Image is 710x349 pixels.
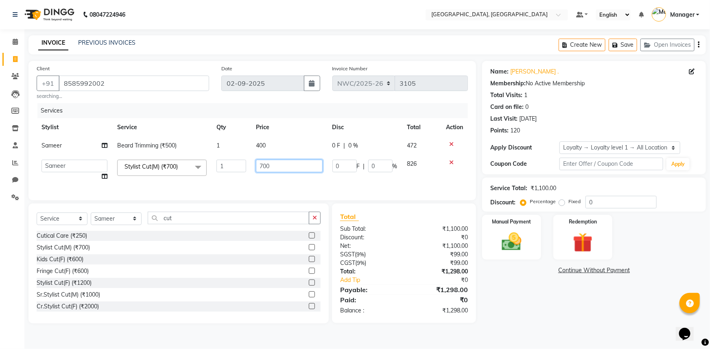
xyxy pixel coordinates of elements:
[490,143,559,152] div: Apply Discount
[404,242,474,250] div: ₹1,100.00
[37,65,50,72] label: Client
[332,65,368,72] label: Invoice Number
[567,230,599,255] img: _gift.svg
[404,306,474,315] div: ₹1,298.00
[559,39,605,51] button: Create New
[334,259,404,267] div: ( )
[340,251,355,258] span: SGST
[334,306,404,315] div: Balance :
[37,93,209,100] small: searching...
[490,79,698,88] div: No Active Membership
[212,118,251,137] th: Qty
[37,118,112,137] th: Stylist
[484,266,704,275] a: Continue Without Payment
[404,295,474,305] div: ₹0
[37,255,83,264] div: Kids Cut(F) (₹600)
[609,39,637,51] button: Save
[78,39,135,46] a: PREVIOUS INVOICES
[404,233,474,242] div: ₹0
[531,184,556,193] div: ₹1,100.00
[334,276,415,284] a: Add Tip
[37,267,89,275] div: Fringe Cut(F) (₹600)
[407,160,417,167] span: 826
[112,118,212,137] th: Service
[666,158,690,170] button: Apply
[404,285,474,295] div: ₹1,298.00
[334,295,404,305] div: Paid:
[356,251,364,258] span: 9%
[38,36,68,50] a: INVOICE
[340,212,359,221] span: Total
[59,76,209,91] input: Search by Name/Mobile/Email/Code
[568,198,581,205] label: Fixed
[490,91,522,100] div: Total Visits:
[559,158,663,170] input: Enter Offer / Coupon Code
[357,162,360,171] span: F
[510,67,559,76] a: [PERSON_NAME] .
[441,118,468,137] th: Action
[519,115,537,123] div: [DATE]
[251,118,327,137] th: Price
[90,3,125,26] b: 08047224946
[357,260,365,266] span: 9%
[117,142,177,149] span: Beard Trimming (₹500)
[256,142,266,149] span: 400
[334,225,404,233] div: Sub Total:
[37,232,87,240] div: Cutical Care (₹250)
[332,141,341,150] span: 0 F
[490,103,524,111] div: Card on file:
[530,198,556,205] label: Percentage
[404,225,474,233] div: ₹1,100.00
[37,290,100,299] div: Sr.Stylist Cut(M) (₹1000)
[37,243,90,252] div: Stylist Cut(M) (₹700)
[221,65,232,72] label: Date
[148,212,309,224] input: Search or Scan
[496,230,528,253] img: _cash.svg
[344,141,345,150] span: |
[334,267,404,276] div: Total:
[37,103,474,118] div: Services
[490,198,516,207] div: Discount:
[490,115,518,123] div: Last Visit:
[334,233,404,242] div: Discount:
[490,79,526,88] div: Membership:
[125,163,178,170] span: Stylist Cut(M) (₹700)
[37,279,92,287] div: Stylist Cut(F) (₹1200)
[676,316,702,341] iframe: chat widget
[334,242,404,250] div: Net:
[334,285,404,295] div: Payable:
[652,7,666,22] img: Manager
[492,218,531,225] label: Manual Payment
[363,162,365,171] span: |
[404,259,474,267] div: ₹99.00
[490,184,527,193] div: Service Total:
[569,218,597,225] label: Redemption
[404,267,474,276] div: ₹1,298.00
[334,250,404,259] div: ( )
[349,141,358,150] span: 0 %
[37,302,99,311] div: Cr.Stylist Cut(F) (₹2000)
[216,142,220,149] span: 1
[407,142,417,149] span: 472
[490,160,559,168] div: Coupon Code
[21,3,76,26] img: logo
[510,126,520,135] div: 120
[328,118,402,137] th: Disc
[37,76,59,91] button: +91
[402,118,441,137] th: Total
[340,259,355,267] span: CGST
[42,142,62,149] span: Sameer
[525,103,529,111] div: 0
[490,126,509,135] div: Points:
[670,11,695,19] span: Manager
[416,276,474,284] div: ₹0
[404,250,474,259] div: ₹99.00
[640,39,695,51] button: Open Invoices
[178,163,181,170] a: x
[490,67,509,76] div: Name:
[524,91,527,100] div: 1
[393,162,398,171] span: %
